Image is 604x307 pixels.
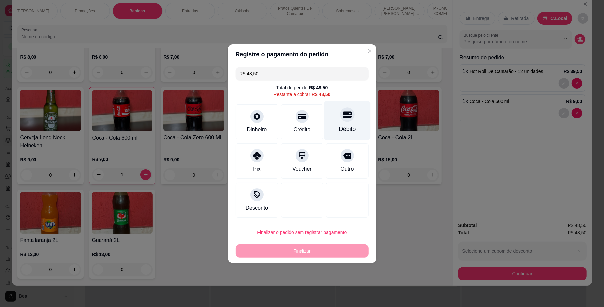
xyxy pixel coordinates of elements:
[294,126,311,134] div: Crédito
[253,165,260,173] div: Pix
[246,204,268,212] div: Desconto
[228,44,376,64] header: Registre o pagamento do pedido
[276,84,328,91] div: Total do pedido
[236,226,369,239] button: Finalizar o pedido sem registrar pagamento
[240,67,365,80] input: Ex.: hambúrguer de cordeiro
[273,91,330,98] div: Restante a cobrar
[312,91,331,98] div: R$ 48,50
[247,126,267,134] div: Dinheiro
[309,84,328,91] div: R$ 48,50
[340,165,354,173] div: Outro
[292,165,312,173] div: Voucher
[339,125,356,133] div: Débito
[365,46,375,56] button: Close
